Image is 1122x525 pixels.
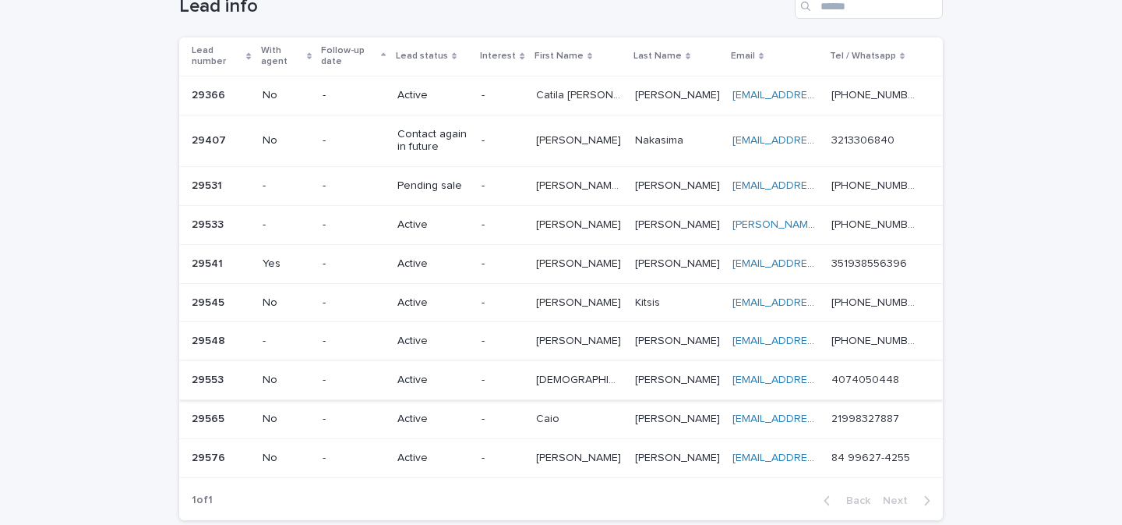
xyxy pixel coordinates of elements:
[536,293,624,310] p: [PERSON_NAME]
[397,452,470,465] p: Active
[482,374,523,387] p: -
[837,495,870,506] span: Back
[179,361,943,400] tr: 2955329553 No-Active-[DEMOGRAPHIC_DATA][DEMOGRAPHIC_DATA] [PERSON_NAME][PERSON_NAME] [EMAIL_ADDRE...
[482,452,523,465] p: -
[635,371,723,387] p: [PERSON_NAME]
[192,131,229,147] p: 29407
[482,413,523,426] p: -
[635,86,723,102] p: [PERSON_NAME]
[482,179,523,193] p: -
[323,374,385,387] p: -
[323,89,385,102] p: -
[482,335,523,348] p: -
[830,48,896,65] p: Tel / Whatsapp
[732,219,993,230] a: [PERSON_NAME][EMAIL_ADDRESS][DOMAIN_NAME]
[535,48,584,65] p: First Name
[831,332,921,348] p: [PHONE_NUMBER]
[397,296,470,310] p: Active
[831,131,898,147] p: 3213306840
[536,332,624,348] p: [PERSON_NAME]
[831,371,902,387] p: 4074050448
[831,215,921,232] p: [PHONE_NUMBER]
[397,335,470,348] p: Active
[179,438,943,477] tr: 2957629576 No-Active-[PERSON_NAME][PERSON_NAME] [PERSON_NAME][PERSON_NAME] [EMAIL_ADDRESS][DOMAIN...
[536,449,624,465] p: [PERSON_NAME]
[831,86,921,102] p: +5533999750300
[732,297,909,308] a: [EMAIL_ADDRESS][DOMAIN_NAME]
[397,218,470,232] p: Active
[635,215,723,232] p: [PERSON_NAME]
[263,296,310,310] p: No
[732,135,909,146] a: [EMAIL_ADDRESS][DOMAIN_NAME]
[732,180,909,191] a: [EMAIL_ADDRESS][DOMAIN_NAME]
[263,413,310,426] p: No
[192,449,228,465] p: 29576
[482,296,523,310] p: -
[732,413,909,424] a: [EMAIL_ADDRESS][DOMAIN_NAME]
[732,452,909,463] a: [EMAIL_ADDRESS][DOMAIN_NAME]
[323,296,385,310] p: -
[263,335,310,348] p: -
[536,410,563,426] p: Caio
[635,449,723,465] p: [PERSON_NAME]
[732,335,909,346] a: [EMAIL_ADDRESS][DOMAIN_NAME]
[263,179,310,193] p: -
[179,115,943,167] tr: 2940729407 No-Contact again in future-[PERSON_NAME][PERSON_NAME] NakasimaNakasima [EMAIL_ADDRESS]...
[192,42,242,71] p: Lead number
[323,257,385,271] p: -
[397,89,470,102] p: Active
[831,449,913,465] p: 84 99627-4255
[536,131,624,147] p: [PERSON_NAME]
[635,293,663,310] p: Kitsis
[179,322,943,361] tr: 2954829548 --Active-[PERSON_NAME][PERSON_NAME] [PERSON_NAME][PERSON_NAME] [EMAIL_ADDRESS][DOMAIN_...
[263,134,310,147] p: No
[831,410,902,426] p: 21998327887
[536,176,626,193] p: [PERSON_NAME] de [PERSON_NAME]
[179,399,943,438] tr: 2956529565 No-Active-CaioCaio [PERSON_NAME][PERSON_NAME] [EMAIL_ADDRESS][DOMAIN_NAME] 21998327887...
[480,48,516,65] p: Interest
[192,254,226,271] p: 29541
[323,413,385,426] p: -
[192,86,228,102] p: 29366
[397,374,470,387] p: Active
[396,48,448,65] p: Lead status
[179,283,943,322] tr: 2954529545 No-Active-[PERSON_NAME][PERSON_NAME] KitsisKitsis [EMAIL_ADDRESS][DOMAIN_NAME] [PHONE_...
[397,257,470,271] p: Active
[179,167,943,206] tr: 2953129531 --Pending sale-[PERSON_NAME] de [PERSON_NAME][PERSON_NAME] de [PERSON_NAME] [PERSON_NA...
[192,293,228,310] p: 29545
[635,131,686,147] p: Nakasima
[635,410,723,426] p: [PERSON_NAME]
[323,218,385,232] p: -
[321,42,377,71] p: Follow-up date
[263,89,310,102] p: No
[536,254,624,271] p: [PERSON_NAME]
[261,42,303,71] p: With agent
[635,254,723,271] p: [PERSON_NAME]
[179,244,943,283] tr: 2954129541 Yes-Active-[PERSON_NAME][PERSON_NAME] [PERSON_NAME][PERSON_NAME] [EMAIL_ADDRESS][DOMAI...
[323,452,385,465] p: -
[323,179,385,193] p: -
[732,374,909,385] a: [EMAIL_ADDRESS][DOMAIN_NAME]
[397,413,470,426] p: Active
[635,332,723,348] p: [PERSON_NAME]
[482,257,523,271] p: -
[263,452,310,465] p: No
[536,371,626,387] p: [DEMOGRAPHIC_DATA]
[192,332,228,348] p: 29548
[831,293,921,310] p: [PHONE_NUMBER]
[536,86,626,102] p: Catila maria Lopes de souza Maurício da
[635,176,723,193] p: MARQUES DE LIMA DUMARESQ
[192,215,227,232] p: 29533
[883,495,917,506] span: Next
[731,48,755,65] p: Email
[179,481,225,520] p: 1 of 1
[877,494,943,508] button: Next
[397,179,470,193] p: Pending sale
[192,410,228,426] p: 29565
[192,371,227,387] p: 29553
[732,90,909,101] a: [EMAIL_ADDRESS][DOMAIN_NAME]
[323,335,385,348] p: -
[192,176,225,193] p: 29531
[482,89,523,102] p: -
[811,494,877,508] button: Back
